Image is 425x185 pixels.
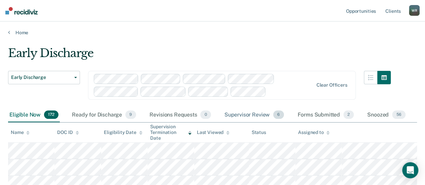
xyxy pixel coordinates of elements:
div: Eligibility Date [104,130,142,135]
div: Eligible Now172 [8,108,60,123]
div: Supervisor Review6 [223,108,286,123]
span: 172 [44,110,58,119]
span: 0 [200,110,211,119]
div: Assigned to [298,130,330,135]
div: Last Viewed [197,130,229,135]
div: Early Discharge [8,46,391,65]
div: Status [252,130,266,135]
div: Name [11,130,30,135]
button: Early Discharge [8,71,80,84]
a: Home [8,30,417,36]
img: Recidiviz [5,7,38,14]
span: Early Discharge [11,75,72,80]
div: Supervision Termination Date [150,124,191,141]
div: Forms Submitted2 [296,108,355,123]
div: Open Intercom Messenger [402,162,418,178]
button: WR [409,5,420,16]
div: Revisions Requests0 [148,108,212,123]
span: 9 [125,110,136,119]
span: 6 [273,110,284,119]
div: Ready for Discharge9 [71,108,137,123]
div: Clear officers [316,82,347,88]
div: Snoozed56 [366,108,407,123]
span: 2 [343,110,354,119]
div: W R [409,5,420,16]
div: DOC ID [57,130,79,135]
span: 56 [392,110,406,119]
